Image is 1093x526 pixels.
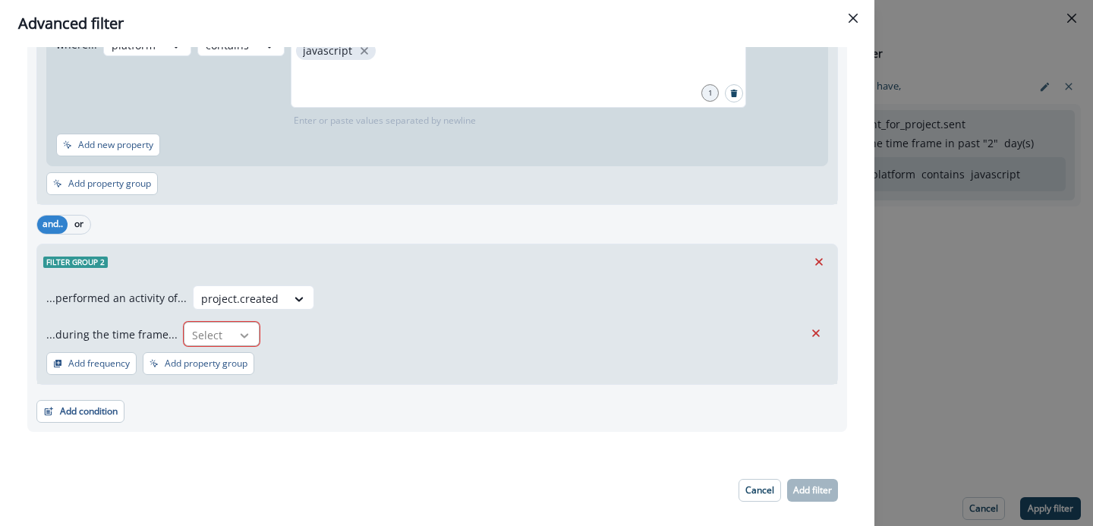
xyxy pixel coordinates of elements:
[804,322,828,345] button: Remove
[701,84,719,102] div: 1
[68,358,130,369] p: Add frequency
[18,12,856,35] div: Advanced filter
[787,479,838,502] button: Add filter
[56,134,160,156] button: Add new property
[793,485,832,496] p: Add filter
[46,326,178,342] p: ...during the time frame...
[841,6,865,30] button: Close
[291,114,479,128] p: Enter or paste values separated by newline
[68,178,151,189] p: Add property group
[807,250,831,273] button: Remove
[745,485,774,496] p: Cancel
[165,358,247,369] p: Add property group
[143,352,254,375] button: Add property group
[37,216,68,234] button: and..
[357,43,372,58] button: close
[43,257,108,268] span: Filter group 2
[46,352,137,375] button: Add frequency
[46,290,187,306] p: ...performed an activity of...
[725,84,743,102] button: Search
[739,479,781,502] button: Cancel
[36,400,124,423] button: Add condition
[303,45,352,58] p: javascript
[68,216,90,234] button: or
[46,172,158,195] button: Add property group
[78,140,153,150] p: Add new property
